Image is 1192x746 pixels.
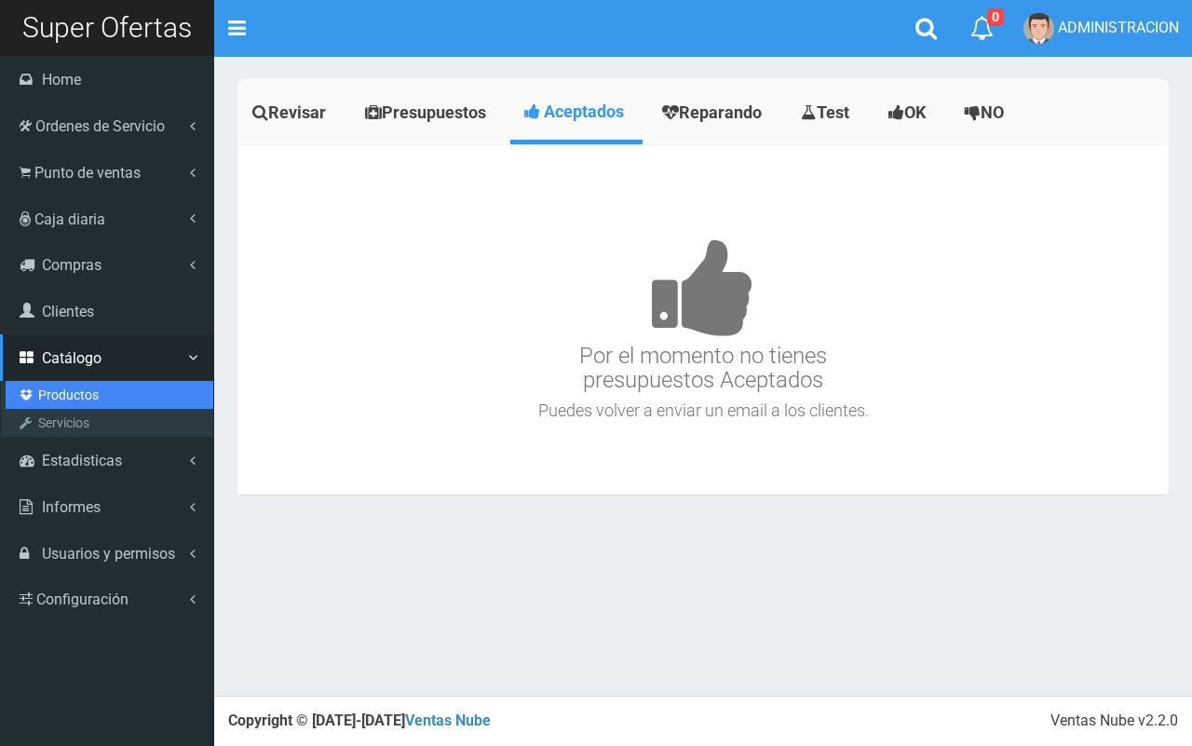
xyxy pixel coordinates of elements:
[786,84,869,142] a: Test
[268,102,326,122] span: Revisar
[228,712,491,729] strong: Copyright © [DATE]-[DATE]
[42,71,81,88] span: Home
[1023,13,1054,44] img: User Image
[35,117,165,135] span: Ordenes de Servicio
[510,84,643,140] a: Aceptados
[981,102,1004,122] span: NO
[42,498,101,516] span: Informes
[42,303,94,320] span: Clientes
[382,102,486,122] span: Presupuestos
[544,102,624,121] span: Aceptados
[42,349,102,367] span: Catálogo
[242,401,1164,420] h4: Puedes volver a enviar un email a los clientes.
[647,84,781,142] a: Reparando
[34,210,105,228] span: Caja diaria
[350,84,506,142] a: Presupuestos
[817,102,849,122] span: Test
[237,84,345,142] a: Revisar
[6,381,213,409] a: Productos
[987,8,1004,26] span: 0
[42,545,175,563] span: Usuarios y permisos
[405,712,491,729] a: Ventas Nube
[1058,19,1179,36] span: ADMINISTRACION
[679,102,762,122] span: Reparando
[36,590,129,608] span: Configuración
[42,256,102,274] span: Compras
[950,84,1023,142] a: NO
[42,452,122,469] span: Estadisticas
[22,11,192,44] span: Super Ofertas
[1050,711,1178,732] div: Ventas Nube v2.2.0
[904,102,926,122] span: OK
[242,183,1164,393] h3: Por el momento no tienes presupuestos Aceptados
[34,164,141,182] span: Punto de ventas
[6,409,213,437] a: Servicios
[874,84,945,142] a: OK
